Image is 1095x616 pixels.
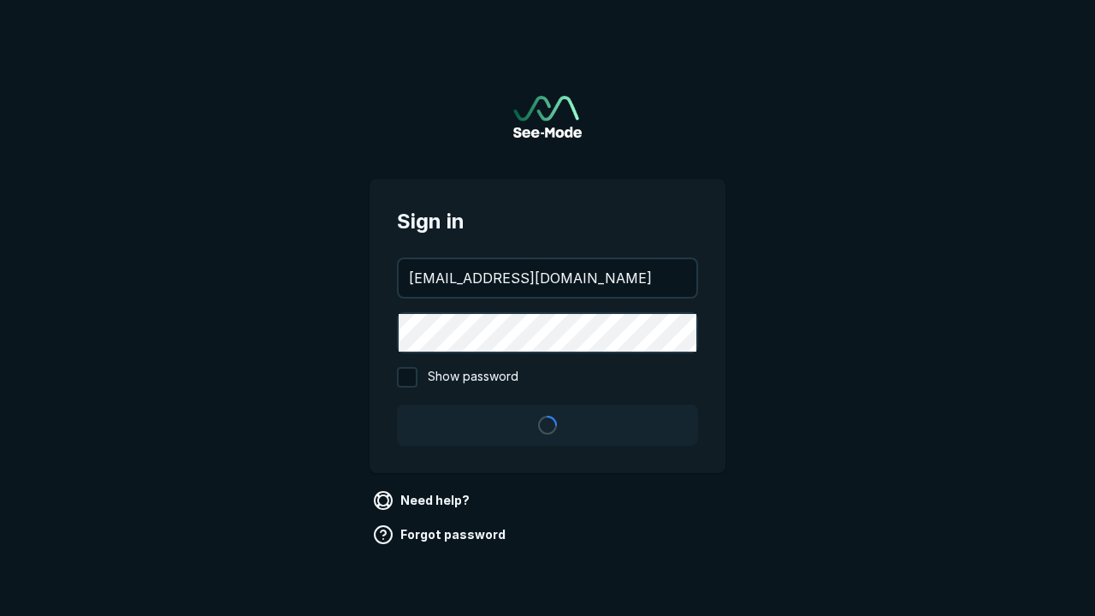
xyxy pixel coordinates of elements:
a: Forgot password [370,521,512,548]
span: Sign in [397,206,698,237]
input: your@email.com [399,259,696,297]
a: Need help? [370,487,476,514]
span: Show password [428,367,518,388]
img: See-Mode Logo [513,96,582,138]
a: Go to sign in [513,96,582,138]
